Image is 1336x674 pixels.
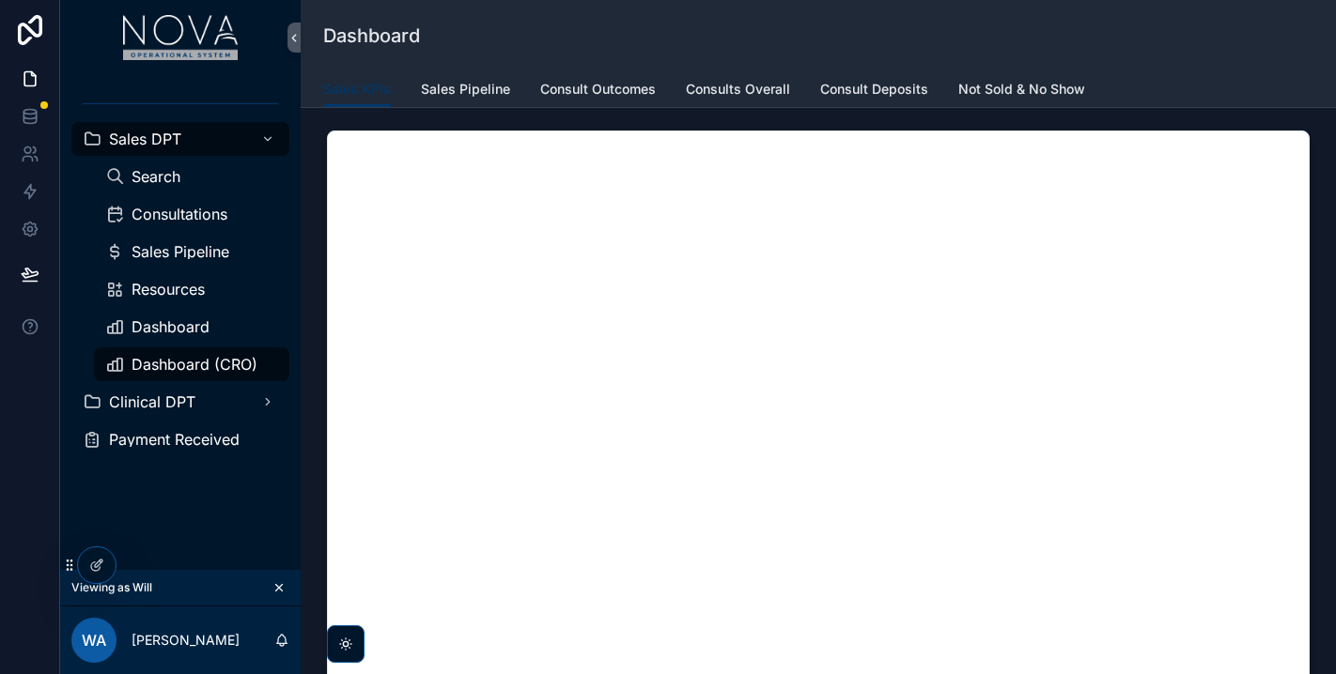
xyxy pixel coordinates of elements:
a: Dashboard (CRO) [94,347,289,381]
a: Consults Overall [686,72,790,110]
span: Sales Pipeline [421,80,510,99]
span: Dashboard (CRO) [132,357,257,372]
a: Sales Pipeline [421,72,510,110]
h1: Dashboard [323,23,420,49]
a: Not Sold & No Show [958,72,1085,110]
span: Resources [132,282,205,297]
span: WA [82,629,106,651]
span: Consults Overall [686,80,790,99]
span: Payment Received [109,432,240,447]
span: Sales Pipeline [132,244,229,259]
div: scrollable content [60,75,301,481]
a: Sales DPT [71,122,289,156]
a: Consult Outcomes [540,72,656,110]
a: Sales Pipeline [94,235,289,268]
span: Sales KPIs [323,80,391,99]
a: Consultations [94,197,289,231]
span: Viewing as Will [71,580,152,595]
span: Clinical DPT [109,394,195,409]
span: Consultations [132,207,227,222]
a: Payment Received [71,422,289,456]
span: Not Sold & No Show [958,80,1085,99]
span: Consult Deposits [820,80,928,99]
span: Sales DPT [109,131,181,146]
img: App logo [123,15,239,60]
a: Search [94,160,289,193]
a: Dashboard [94,310,289,344]
span: Dashboard [132,319,210,334]
a: Clinical DPT [71,385,289,419]
span: Search [132,169,180,184]
a: Consult Deposits [820,72,928,110]
span: Consult Outcomes [540,80,656,99]
a: Sales KPIs [323,72,391,108]
p: [PERSON_NAME] [132,631,240,650]
a: Resources [94,272,289,306]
